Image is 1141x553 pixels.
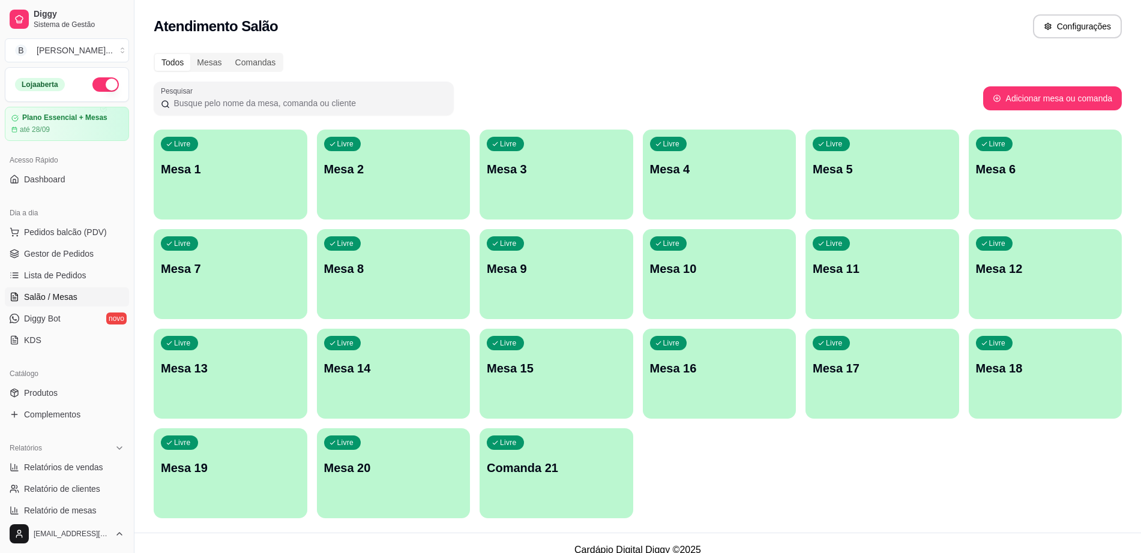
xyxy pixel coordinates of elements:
span: Complementos [24,408,80,420]
article: Plano Essencial + Mesas [22,113,107,122]
button: LivreMesa 6 [969,130,1122,220]
p: Livre [500,438,517,447]
button: Pedidos balcão (PDV) [5,223,129,242]
span: Gestor de Pedidos [24,248,94,260]
p: Livre [826,139,843,149]
a: Relatório de mesas [5,501,129,520]
div: Acesso Rápido [5,151,129,170]
div: Dia a dia [5,203,129,223]
a: Relatório de clientes [5,479,129,498]
button: LivreMesa 5 [805,130,959,220]
p: Comanda 21 [487,459,626,476]
button: LivreMesa 11 [805,229,959,319]
button: LivreMesa 9 [480,229,633,319]
p: Livre [500,139,517,149]
p: Mesa 17 [813,360,952,377]
button: LivreMesa 16 [643,329,796,419]
p: Mesa 2 [324,161,463,178]
button: LivreMesa 7 [154,229,307,319]
span: Lista de Pedidos [24,269,86,281]
button: LivreMesa 14 [317,329,471,419]
div: Catálogo [5,364,129,383]
a: Relatórios de vendas [5,458,129,477]
span: Salão / Mesas [24,291,77,303]
p: Mesa 10 [650,260,789,277]
div: Todos [155,54,190,71]
div: Loja aberta [15,78,65,91]
button: LivreMesa 3 [480,130,633,220]
p: Mesa 4 [650,161,789,178]
button: Select a team [5,38,129,62]
span: Relatórios de vendas [24,461,103,473]
p: Livre [989,239,1006,248]
h2: Atendimento Salão [154,17,278,36]
button: LivreComanda 21 [480,428,633,518]
p: Mesa 8 [324,260,463,277]
p: Livre [989,338,1006,348]
p: Mesa 15 [487,360,626,377]
a: Plano Essencial + Mesasaté 28/09 [5,107,129,141]
p: Mesa 20 [324,459,463,476]
button: Configurações [1033,14,1122,38]
p: Livre [989,139,1006,149]
a: DiggySistema de Gestão [5,5,129,34]
button: Adicionar mesa ou comanda [983,86,1122,110]
button: Alterar Status [92,77,119,92]
p: Mesa 14 [324,360,463,377]
p: Livre [174,239,191,248]
p: Mesa 3 [487,161,626,178]
button: [EMAIL_ADDRESS][DOMAIN_NAME] [5,519,129,548]
span: Sistema de Gestão [34,20,124,29]
button: LivreMesa 2 [317,130,471,220]
button: LivreMesa 18 [969,329,1122,419]
p: Livre [826,338,843,348]
p: Mesa 16 [650,360,789,377]
span: KDS [24,334,41,346]
p: Mesa 12 [976,260,1115,277]
button: LivreMesa 10 [643,229,796,319]
a: Dashboard [5,170,129,189]
span: Relatório de clientes [24,483,100,495]
p: Livre [337,338,354,348]
a: Salão / Mesas [5,287,129,306]
a: Gestor de Pedidos [5,244,129,263]
p: Mesa 18 [976,360,1115,377]
p: Livre [663,139,680,149]
span: Diggy Bot [24,312,61,324]
span: Relatórios [10,443,42,453]
a: Diggy Botnovo [5,309,129,328]
button: LivreMesa 20 [317,428,471,518]
p: Mesa 1 [161,161,300,178]
button: LivreMesa 17 [805,329,959,419]
span: B [15,44,27,56]
button: LivreMesa 13 [154,329,307,419]
p: Livre [826,239,843,248]
a: Complementos [5,405,129,424]
div: Comandas [229,54,283,71]
a: Produtos [5,383,129,402]
button: LivreMesa 19 [154,428,307,518]
p: Livre [500,338,517,348]
p: Livre [663,338,680,348]
div: [PERSON_NAME] ... [37,44,113,56]
span: Relatório de mesas [24,504,97,516]
a: Lista de Pedidos [5,266,129,285]
p: Livre [663,239,680,248]
p: Livre [174,139,191,149]
span: Dashboard [24,173,65,185]
p: Livre [337,438,354,447]
p: Livre [174,438,191,447]
a: KDS [5,330,129,350]
p: Livre [500,239,517,248]
span: Pedidos balcão (PDV) [24,226,107,238]
span: Diggy [34,9,124,20]
span: Produtos [24,387,58,399]
p: Mesa 19 [161,459,300,476]
p: Mesa 9 [487,260,626,277]
p: Mesa 6 [976,161,1115,178]
button: LivreMesa 15 [480,329,633,419]
p: Livre [337,239,354,248]
p: Livre [174,338,191,348]
div: Mesas [190,54,228,71]
p: Mesa 7 [161,260,300,277]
